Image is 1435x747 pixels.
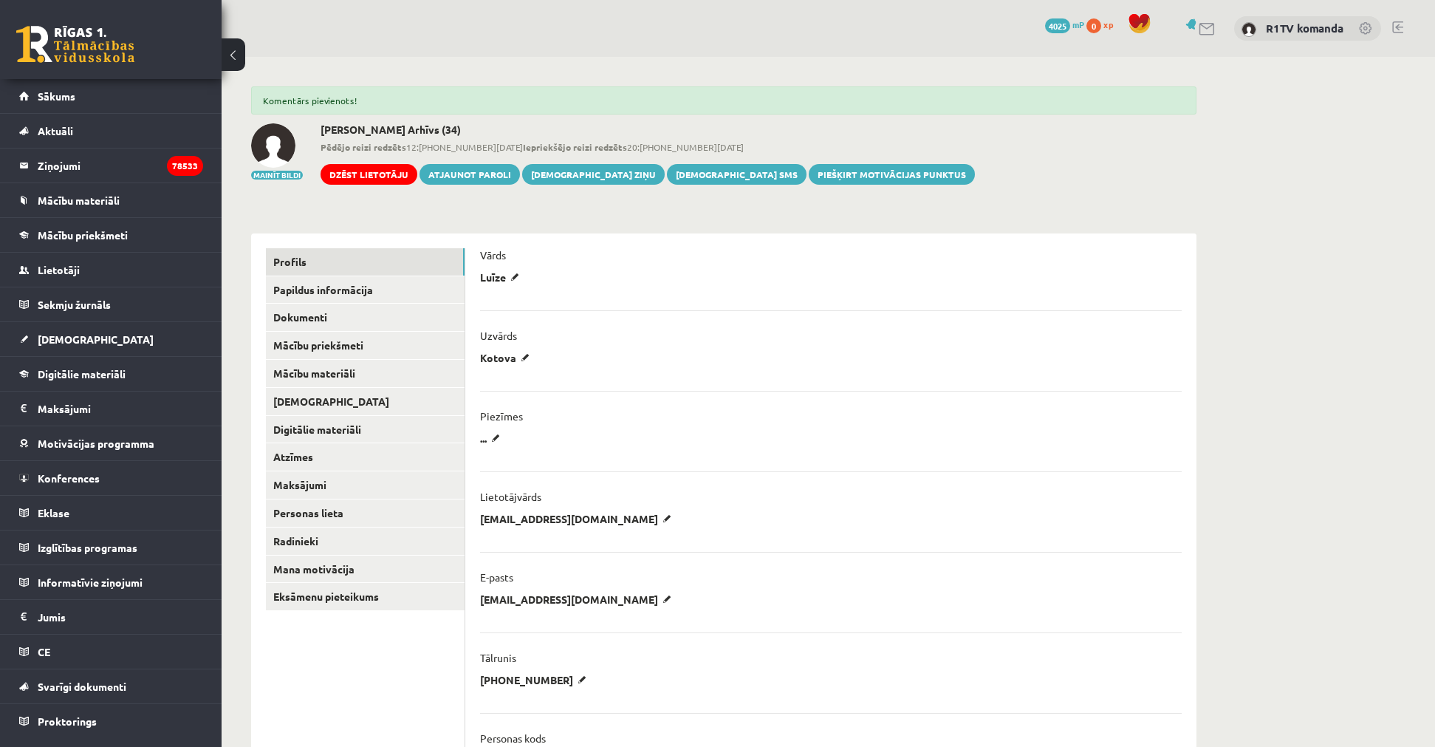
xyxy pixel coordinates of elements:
[19,357,203,391] a: Digitālie materiāli
[38,263,80,276] span: Lietotāji
[19,322,203,356] a: [DEMOGRAPHIC_DATA]
[38,680,126,693] span: Svarīgi dokumenti
[19,218,203,252] a: Mācību priekšmeti
[266,528,465,555] a: Radinieki
[38,367,126,381] span: Digitālie materiāli
[1086,18,1101,33] span: 0
[480,432,505,445] p: ...
[266,471,465,499] a: Maksājumi
[38,228,128,242] span: Mācību priekšmeti
[523,141,627,153] b: Iepriekšējo reizi redzēts
[480,570,513,584] p: E-pasts
[266,304,465,331] a: Dokumenti
[38,506,69,519] span: Eklase
[19,600,203,634] a: Jumis
[1086,18,1120,30] a: 0 xp
[321,123,975,136] h2: [PERSON_NAME] Arhīvs (34)
[251,123,295,168] img: Luīze Kotova
[266,443,465,471] a: Atzīmes
[522,164,665,185] a: [DEMOGRAPHIC_DATA] ziņu
[480,593,677,606] p: [EMAIL_ADDRESS][DOMAIN_NAME]
[19,392,203,426] a: Maksājumi
[167,156,203,176] i: 78533
[480,270,524,284] p: Luīze
[480,329,517,342] p: Uzvārds
[38,576,143,589] span: Informatīvie ziņojumi
[19,496,203,530] a: Eklase
[266,499,465,527] a: Personas lieta
[266,583,465,610] a: Eksāmenu pieteikums
[1266,21,1343,35] a: R1TV komanda
[419,164,520,185] a: Atjaunot paroli
[19,669,203,703] a: Svarīgi dokumenti
[38,471,100,485] span: Konferences
[266,416,465,443] a: Digitālie materiāli
[266,332,465,359] a: Mācību priekšmeti
[321,140,975,154] span: 12:[PHONE_NUMBER][DATE] 20:[PHONE_NUMBER][DATE]
[19,183,203,217] a: Mācību materiāli
[38,610,66,624] span: Jumis
[266,388,465,415] a: [DEMOGRAPHIC_DATA]
[1242,22,1256,37] img: R1TV komanda
[38,714,97,728] span: Proktorings
[19,253,203,287] a: Lietotāji
[480,351,535,364] p: Kotova
[38,298,111,311] span: Sekmju žurnāls
[321,141,406,153] b: Pēdējo reizi redzēts
[19,114,203,148] a: Aktuāli
[1045,18,1084,30] a: 4025 mP
[38,332,154,346] span: [DEMOGRAPHIC_DATA]
[1103,18,1113,30] span: xp
[480,731,546,745] p: Personas kods
[266,360,465,387] a: Mācību materiāli
[1045,18,1070,33] span: 4025
[251,171,303,180] button: Mainīt bildi
[38,645,50,658] span: CE
[480,490,541,503] p: Lietotājvārds
[480,248,506,262] p: Vārds
[266,276,465,304] a: Papildus informācija
[19,79,203,113] a: Sākums
[38,437,154,450] span: Motivācijas programma
[19,149,203,183] a: Ziņojumi78533
[251,86,1196,115] div: Komentārs pievienots!
[19,461,203,495] a: Konferences
[19,531,203,564] a: Izglītības programas
[19,704,203,738] a: Proktorings
[809,164,975,185] a: Piešķirt motivācijas punktus
[266,556,465,583] a: Mana motivācija
[19,565,203,599] a: Informatīvie ziņojumi
[19,426,203,460] a: Motivācijas programma
[480,512,677,525] p: [EMAIL_ADDRESS][DOMAIN_NAME]
[38,194,120,207] span: Mācību materiāli
[16,26,134,63] a: Rīgas 1. Tālmācības vidusskola
[480,651,516,664] p: Tālrunis
[321,164,417,185] a: Dzēst lietotāju
[38,124,73,137] span: Aktuāli
[38,541,137,554] span: Izglītības programas
[19,287,203,321] a: Sekmju žurnāls
[38,149,203,183] legend: Ziņojumi
[1072,18,1084,30] span: mP
[480,673,592,686] p: [PHONE_NUMBER]
[38,89,75,103] span: Sākums
[38,392,203,426] legend: Maksājumi
[266,248,465,276] a: Profils
[19,635,203,669] a: CE
[667,164,806,185] a: [DEMOGRAPHIC_DATA] SMS
[480,409,523,423] p: Piezīmes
